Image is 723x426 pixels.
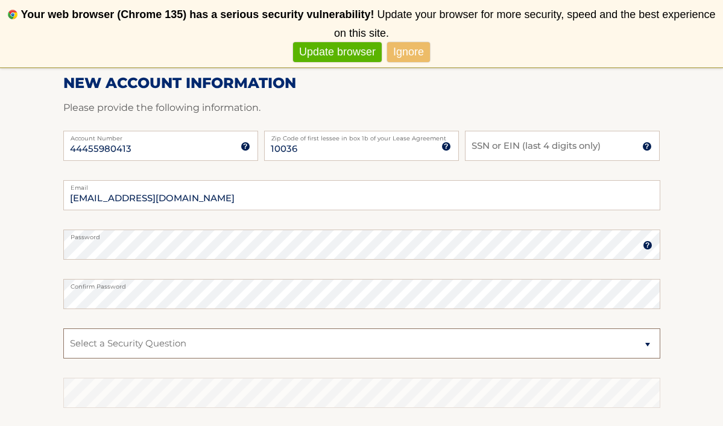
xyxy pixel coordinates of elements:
label: Email [63,180,660,190]
b: Your web browser (Chrome 135) has a serious security vulnerability! [21,8,374,20]
img: tooltip.svg [441,142,451,151]
img: tooltip.svg [642,142,652,151]
input: Account Number [63,131,258,161]
input: Zip Code [264,131,459,161]
p: Please provide the following information. [63,99,660,116]
label: Confirm Password [63,279,660,289]
h2: New Account Information [63,74,660,92]
img: tooltip.svg [241,142,250,151]
input: Email [63,180,660,210]
a: Ignore [387,42,430,62]
span: Update your browser for more security, speed and the best experience on this site. [334,8,715,39]
label: Account Number [63,131,258,140]
label: Password [63,230,660,239]
input: SSN or EIN (last 4 digits only) [465,131,660,161]
a: Update browser [293,42,382,62]
label: Zip Code of first lessee in box 1b of your Lease Agreement [264,131,459,140]
img: tooltip.svg [643,240,652,250]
